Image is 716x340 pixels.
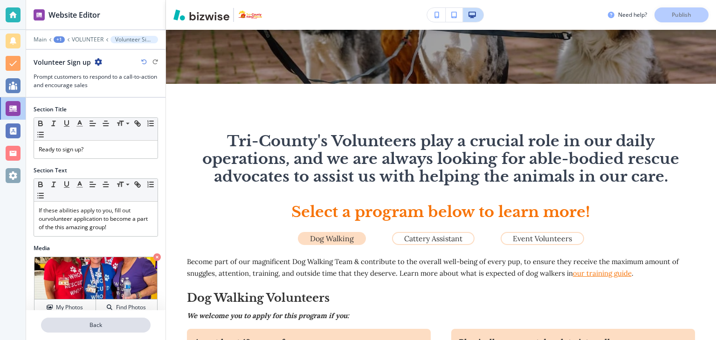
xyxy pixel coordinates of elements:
[110,36,158,43] button: Volunteer Sign up
[41,318,151,333] button: Back
[573,269,632,278] a: our training guide
[298,232,366,245] button: Dog Walking
[34,299,96,316] button: My Photos
[34,244,158,252] h2: Media
[34,166,67,175] h2: Section Text
[202,132,683,186] span: Tri-County's Volunteers play a crucial role in our daily operations, and we are always looking fo...
[187,291,330,305] strong: Dog Walking Volunteers
[34,57,91,67] h2: Volunteer Sign up
[310,234,354,243] p: Dog Walking
[513,234,572,243] p: Event Volunteers
[115,36,153,43] p: Volunteer Sign up
[42,321,150,329] p: Back
[34,105,67,114] h2: Section Title
[54,36,65,43] button: +1
[48,9,100,20] h2: Website Editor
[39,206,153,231] p: volunteer application to become a part of the this amazing group!
[173,9,229,20] img: Bizwise Logo
[392,232,475,245] button: Cattery Assistant
[39,145,153,154] p: Ready to sign up?
[34,9,45,20] img: editor icon
[404,234,462,243] p: Cattery Assistant
[618,11,647,19] h3: Need help?
[34,256,158,317] div: My PhotosFind Photos
[116,303,146,312] h4: Find Photos
[291,203,590,221] span: Select a program below to learn more!
[56,303,83,312] h4: My Photos
[39,206,132,223] span: If these abilities apply to you, fill out our
[72,36,103,43] button: VOLUNTEER
[501,232,584,245] button: Event Volunteers
[34,36,47,43] button: Main
[96,299,157,316] button: Find Photos
[187,257,681,278] span: Become part of our magnificent Dog Walking Team & contribute to the overall well-being of every p...
[238,10,263,20] img: Your Logo
[632,269,633,278] a: .
[187,311,349,320] em: We welcome you to apply for this program if you:
[34,73,158,89] h3: Prompt customers to respond to a call-to-action and encourage sales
